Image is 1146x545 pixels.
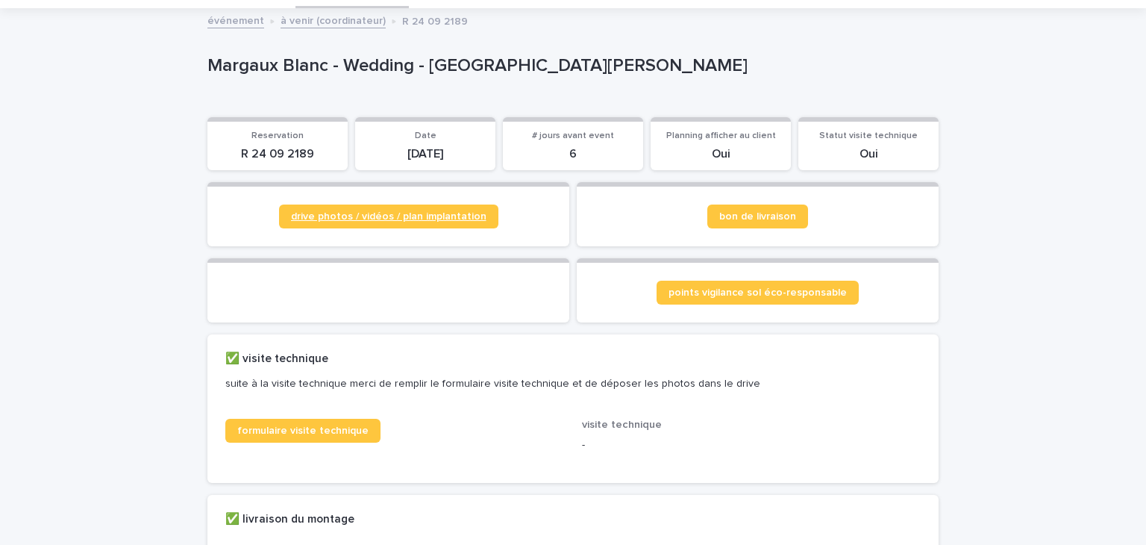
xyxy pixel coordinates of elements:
a: points vigilance sol éco-responsable [657,281,859,305]
span: bon de livraison [719,211,796,222]
span: Statut visite technique [819,131,918,140]
span: points vigilance sol éco-responsable [668,287,847,298]
span: # jours avant event [532,131,614,140]
h2: ✅ livraison du montage [225,513,354,526]
span: Date [415,131,436,140]
span: formulaire visite technique [237,426,369,436]
a: à venir (coordinateur) [281,11,386,28]
span: Reservation [251,131,304,140]
span: visite technique [582,420,662,430]
p: R 24 09 2189 [402,12,468,28]
p: - [582,437,921,453]
p: suite à la visite technique merci de remplir le formulaire visite technique et de déposer les pho... [225,377,915,390]
h2: ✅ visite technique [225,352,328,366]
p: [DATE] [364,147,486,161]
span: Planning afficher au client [666,131,776,140]
a: bon de livraison [707,205,808,228]
p: Margaux Blanc - Wedding - [GEOGRAPHIC_DATA][PERSON_NAME] [207,55,933,77]
a: événement [207,11,264,28]
p: R 24 09 2189 [216,147,339,161]
span: drive photos / vidéos / plan implantation [291,211,486,222]
a: drive photos / vidéos / plan implantation [279,205,498,228]
a: formulaire visite technique [225,419,381,443]
p: 6 [512,147,634,161]
p: Oui [807,147,930,161]
p: Oui [660,147,782,161]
